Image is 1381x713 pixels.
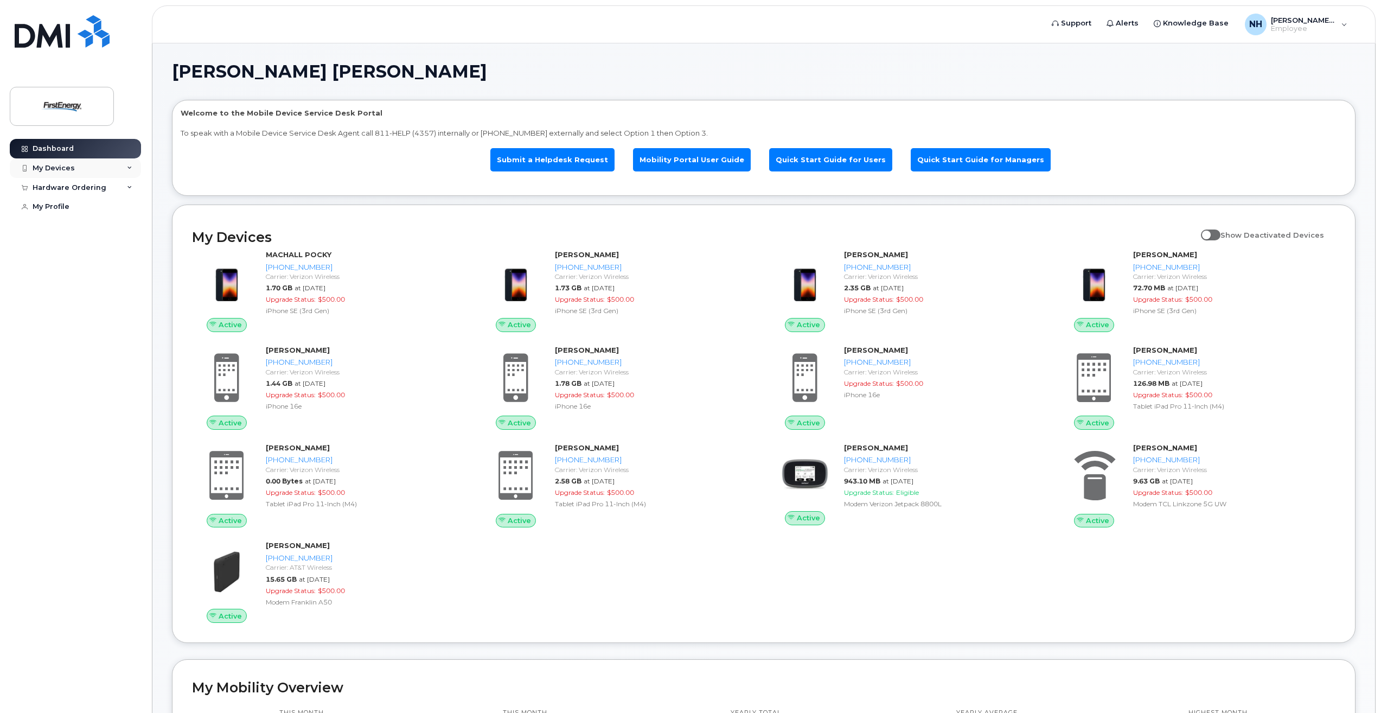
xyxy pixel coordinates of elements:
[299,575,330,583] span: at [DATE]
[633,148,751,171] a: Mobility Portal User Guide
[1133,346,1197,354] strong: [PERSON_NAME]
[896,488,919,496] span: Eligible
[266,575,297,583] span: 15.65 GB
[883,477,913,485] span: at [DATE]
[266,346,330,354] strong: [PERSON_NAME]
[266,379,292,387] span: 1.44 GB
[911,148,1051,171] a: Quick Start Guide for Managers
[844,455,1042,465] div: [PHONE_NUMBER]
[555,306,753,315] div: iPhone SE (3rd Gen)
[1133,272,1331,281] div: Carrier: Verizon Wireless
[192,679,1335,696] h2: My Mobility Overview
[770,443,1046,525] a: Active[PERSON_NAME][PHONE_NUMBER]Carrier: Verizon Wireless943.10 MBat [DATE]Upgrade Status:Eligib...
[844,499,1042,508] div: Modem Verizon Jetpack 8800L
[844,272,1042,281] div: Carrier: Verizon Wireless
[201,546,253,598] img: image20231002-3703462-1vzb8k.jpeg
[192,345,468,430] a: Active[PERSON_NAME][PHONE_NUMBER]Carrier: Verizon Wireless1.44 GBat [DATE]Upgrade Status:$500.00i...
[555,284,581,292] span: 1.73 GB
[266,391,316,399] span: Upgrade Status:
[873,284,904,292] span: at [DATE]
[508,418,531,428] span: Active
[555,346,619,354] strong: [PERSON_NAME]
[607,295,634,303] span: $500.00
[844,346,908,354] strong: [PERSON_NAME]
[508,320,531,330] span: Active
[844,250,908,259] strong: [PERSON_NAME]
[1086,515,1109,526] span: Active
[797,320,820,330] span: Active
[305,477,336,485] span: at [DATE]
[481,443,757,527] a: Active[PERSON_NAME][PHONE_NUMBER]Carrier: Verizon Wireless2.58 GBat [DATE]Upgrade Status:$500.00T...
[266,402,464,411] div: iPhone 16e
[266,553,464,563] div: [PHONE_NUMBER]
[555,443,619,452] strong: [PERSON_NAME]
[318,295,345,303] span: $500.00
[584,379,615,387] span: at [DATE]
[266,367,464,377] div: Carrier: Verizon Wireless
[266,587,316,595] span: Upgrade Status:
[555,357,753,367] div: [PHONE_NUMBER]
[607,391,634,399] span: $500.00
[1133,402,1331,411] div: Tablet iPad Pro 11-Inch (M4)
[1133,367,1331,377] div: Carrier: Verizon Wireless
[219,320,242,330] span: Active
[555,262,753,272] div: [PHONE_NUMBER]
[266,499,464,508] div: Tablet iPad Pro 11-Inch (M4)
[779,448,831,500] img: image20231002-3703462-zs44o9.jpeg
[266,272,464,281] div: Carrier: Verizon Wireless
[896,379,923,387] span: $500.00
[555,455,753,465] div: [PHONE_NUMBER]
[1185,391,1212,399] span: $500.00
[1086,418,1109,428] span: Active
[192,540,468,623] a: Active[PERSON_NAME][PHONE_NUMBER]Carrier: AT&T Wireless15.65 GBat [DATE]Upgrade Status:$500.00Mod...
[1133,262,1331,272] div: [PHONE_NUMBER]
[219,515,242,526] span: Active
[490,255,542,307] img: image20231002-3703462-1angbar.jpeg
[266,563,464,572] div: Carrier: AT&T Wireless
[1162,477,1193,485] span: at [DATE]
[1059,250,1335,332] a: Active[PERSON_NAME][PHONE_NUMBER]Carrier: Verizon Wireless72.70 MBat [DATE]Upgrade Status:$500.00...
[266,306,464,315] div: iPhone SE (3rd Gen)
[266,465,464,474] div: Carrier: Verizon Wireless
[555,272,753,281] div: Carrier: Verizon Wireless
[844,390,1042,399] div: iPhone 16e
[481,250,757,332] a: Active[PERSON_NAME][PHONE_NUMBER]Carrier: Verizon Wireless1.73 GBat [DATE]Upgrade Status:$500.00i...
[844,477,880,485] span: 943.10 MB
[266,541,330,550] strong: [PERSON_NAME]
[1133,499,1331,508] div: Modem TCL Linkzone 5G UW
[490,148,615,171] a: Submit a Helpdesk Request
[1201,225,1210,233] input: Show Deactivated Devices
[1185,488,1212,496] span: $500.00
[318,587,345,595] span: $500.00
[1068,255,1120,307] img: image20231002-3703462-1angbar.jpeg
[201,255,253,307] img: image20231002-3703462-1angbar.jpeg
[295,284,325,292] span: at [DATE]
[1059,345,1335,430] a: Active[PERSON_NAME][PHONE_NUMBER]Carrier: Verizon Wireless126.98 MBat [DATE]Upgrade Status:$500.0...
[607,488,634,496] span: $500.00
[219,611,242,621] span: Active
[508,515,531,526] span: Active
[266,488,316,496] span: Upgrade Status:
[181,128,1347,138] p: To speak with a Mobile Device Service Desk Agent call 811-HELP (4357) internally or [PHONE_NUMBER...
[266,597,464,607] div: Modem Franklin A50
[266,295,316,303] span: Upgrade Status:
[266,250,331,259] strong: MACHALL POCKY
[797,418,820,428] span: Active
[1133,488,1183,496] span: Upgrade Status:
[555,367,753,377] div: Carrier: Verizon Wireless
[896,295,923,303] span: $500.00
[584,477,615,485] span: at [DATE]
[192,443,468,527] a: Active[PERSON_NAME][PHONE_NUMBER]Carrier: Verizon Wireless0.00 Bytesat [DATE]Upgrade Status:$500....
[1133,284,1165,292] span: 72.70 MB
[1133,379,1169,387] span: 126.98 MB
[266,357,464,367] div: [PHONE_NUMBER]
[844,465,1042,474] div: Carrier: Verizon Wireless
[481,345,757,430] a: Active[PERSON_NAME][PHONE_NUMBER]Carrier: Verizon Wireless1.78 GBat [DATE]Upgrade Status:$500.00i...
[318,391,345,399] span: $500.00
[844,262,1042,272] div: [PHONE_NUMBER]
[844,284,871,292] span: 2.35 GB
[1133,357,1331,367] div: [PHONE_NUMBER]
[555,295,605,303] span: Upgrade Status:
[1167,284,1198,292] span: at [DATE]
[555,499,753,508] div: Tablet iPad Pro 11-Inch (M4)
